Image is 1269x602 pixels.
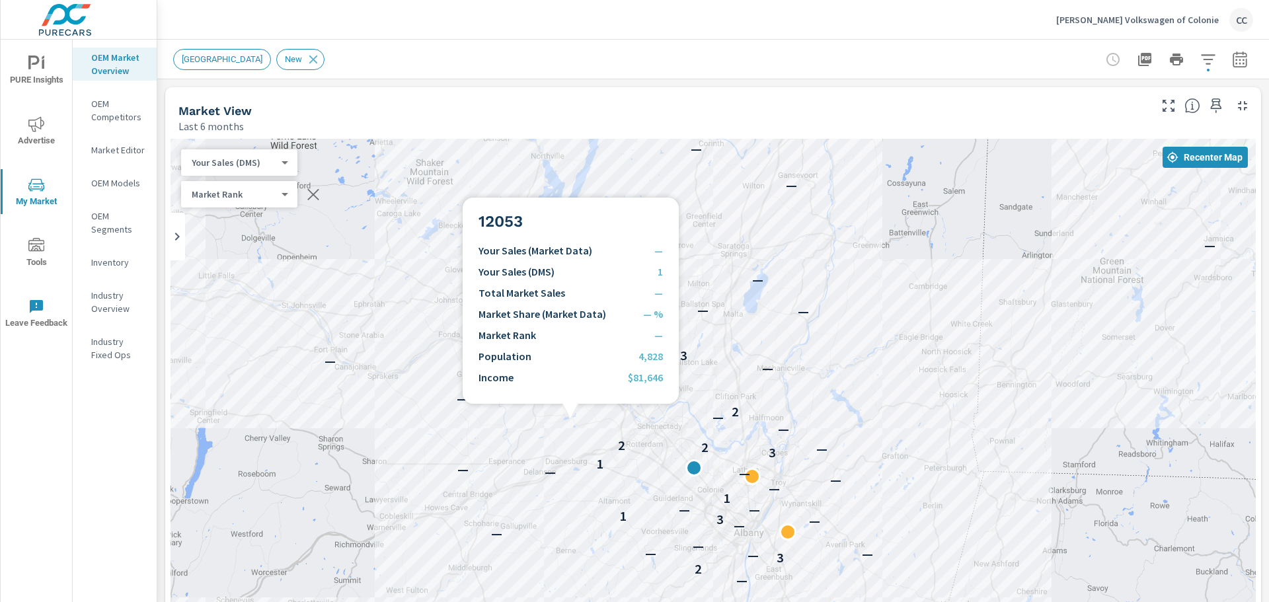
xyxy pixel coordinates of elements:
[178,118,244,134] p: Last 6 months
[174,54,270,64] span: [GEOGRAPHIC_DATA]
[91,209,146,236] p: OEM Segments
[749,502,760,517] p: —
[680,348,687,363] p: 3
[463,219,475,235] p: —
[5,116,68,149] span: Advertise
[798,303,809,319] p: —
[1,40,72,344] div: nav menu
[1184,98,1200,114] span: Find the biggest opportunities in your market for your inventory. Understand by postal code where...
[1163,46,1190,73] button: Print Report
[91,335,146,361] p: Industry Fixed Ops
[73,173,157,193] div: OEM Models
[777,550,784,566] p: 3
[91,143,146,157] p: Market Editor
[769,445,776,461] p: 3
[192,157,276,169] p: Your Sales (DMS)
[91,97,146,124] p: OEM Competitors
[748,547,759,563] p: —
[739,465,750,481] p: —
[91,176,146,190] p: OEM Models
[325,353,336,369] p: —
[736,572,748,588] p: —
[91,256,146,269] p: Inventory
[1204,237,1215,253] p: —
[618,437,625,453] p: 2
[734,517,745,533] p: —
[693,538,704,554] p: —
[769,480,780,496] p: —
[619,508,627,524] p: 1
[752,272,763,287] p: —
[192,188,276,200] p: Market Rank
[91,289,146,315] p: Industry Overview
[5,177,68,209] span: My Market
[91,51,146,77] p: OEM Market Overview
[491,525,502,541] p: —
[181,188,287,201] div: Your Sales (DMS)
[679,502,690,517] p: —
[545,464,556,480] p: —
[639,383,646,398] p: 1
[1056,14,1219,26] p: [PERSON_NAME] Volkswagen of Colonie
[645,545,656,561] p: —
[701,439,709,455] p: 2
[5,299,68,331] span: Leave Feedback
[1158,95,1179,116] button: Make Fullscreen
[457,391,468,406] p: —
[457,461,469,477] p: —
[178,104,252,118] h5: Market View
[786,177,797,193] p: —
[73,94,157,127] div: OEM Competitors
[1232,95,1253,116] button: Minimize Widget
[1163,147,1248,168] button: Recenter Map
[809,513,820,529] p: —
[1132,46,1158,73] button: "Export Report to PDF"
[596,456,603,472] p: 1
[830,472,841,488] p: —
[1168,151,1243,163] span: Recenter Map
[73,206,157,239] div: OEM Segments
[5,238,68,270] span: Tools
[181,157,287,169] div: Your Sales (DMS)
[73,140,157,160] div: Market Editor
[5,56,68,88] span: PURE Insights
[1229,8,1253,32] div: CC
[1206,95,1227,116] span: Save this to your personalized report
[762,360,773,376] p: —
[816,441,827,457] p: —
[518,204,529,220] p: —
[695,561,702,577] p: 2
[277,54,310,64] span: New
[862,546,873,562] p: —
[73,332,157,365] div: Industry Fixed Ops
[712,409,724,425] p: —
[1195,46,1221,73] button: Apply Filters
[552,344,563,359] p: —
[723,490,730,506] p: 1
[73,252,157,272] div: Inventory
[697,302,709,318] p: —
[778,421,789,437] p: —
[1227,46,1253,73] button: Select Date Range
[691,141,702,157] p: —
[73,48,157,81] div: OEM Market Overview
[276,49,325,70] div: New
[716,511,724,527] p: 3
[732,404,739,420] p: 2
[73,285,157,319] div: Industry Overview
